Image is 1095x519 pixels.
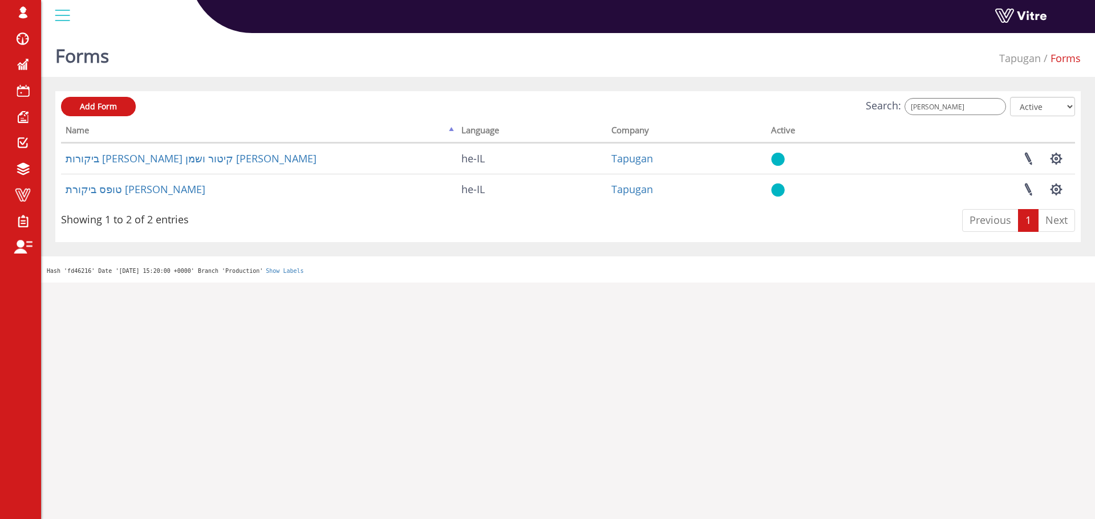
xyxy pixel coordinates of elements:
th: Active [766,121,870,143]
a: 1 [1018,209,1039,232]
span: Add Form [80,101,117,112]
a: Show Labels [266,268,303,274]
th: Company [607,121,766,143]
th: Name: activate to sort column descending [61,121,457,143]
img: yes [771,183,785,197]
img: yes [771,152,785,166]
li: Forms [1041,51,1081,66]
input: Search: [905,98,1006,115]
a: Next [1038,209,1075,232]
td: he-IL [457,174,607,205]
a: Add Form [61,97,136,116]
div: Showing 1 to 2 of 2 entries [61,208,189,227]
a: Previous [962,209,1019,232]
a: טופס ביקורת [PERSON_NAME] [66,182,205,196]
span: Hash 'fd46216' Date '[DATE] 15:20:00 +0000' Branch 'Production' [47,268,263,274]
a: ביקורות [PERSON_NAME] קיטור ושמן [PERSON_NAME] [66,152,317,165]
label: Search: [866,98,1006,115]
td: he-IL [457,143,607,174]
a: Tapugan [611,182,653,196]
a: Tapugan [611,152,653,165]
a: Tapugan [999,51,1041,65]
th: Language [457,121,607,143]
h1: Forms [55,28,109,77]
